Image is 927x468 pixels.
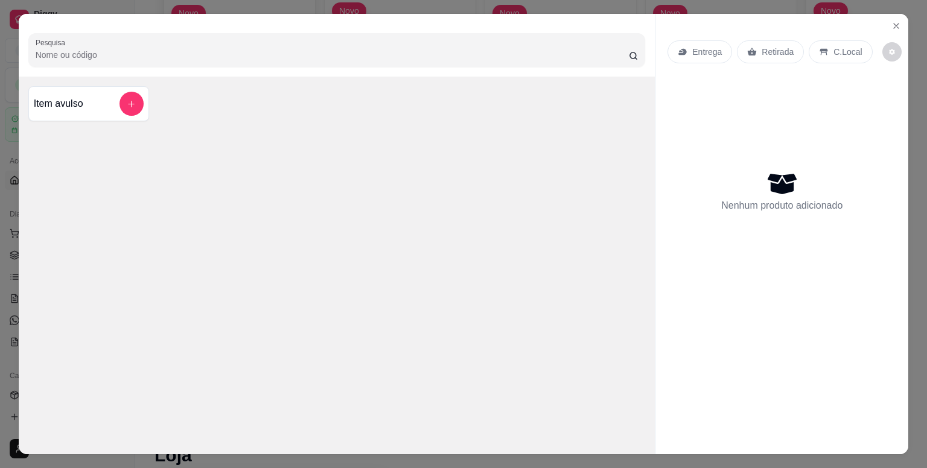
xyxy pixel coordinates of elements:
p: Retirada [762,46,794,58]
button: add-separate-item [119,92,144,116]
p: Nenhum produto adicionado [721,198,843,213]
h4: Item avulso [34,96,83,111]
button: Close [887,16,906,36]
p: Entrega [692,46,722,58]
label: Pesquisa [36,37,69,48]
input: Pesquisa [36,49,629,61]
button: decrease-product-quantity [882,42,902,62]
p: C.Local [833,46,862,58]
